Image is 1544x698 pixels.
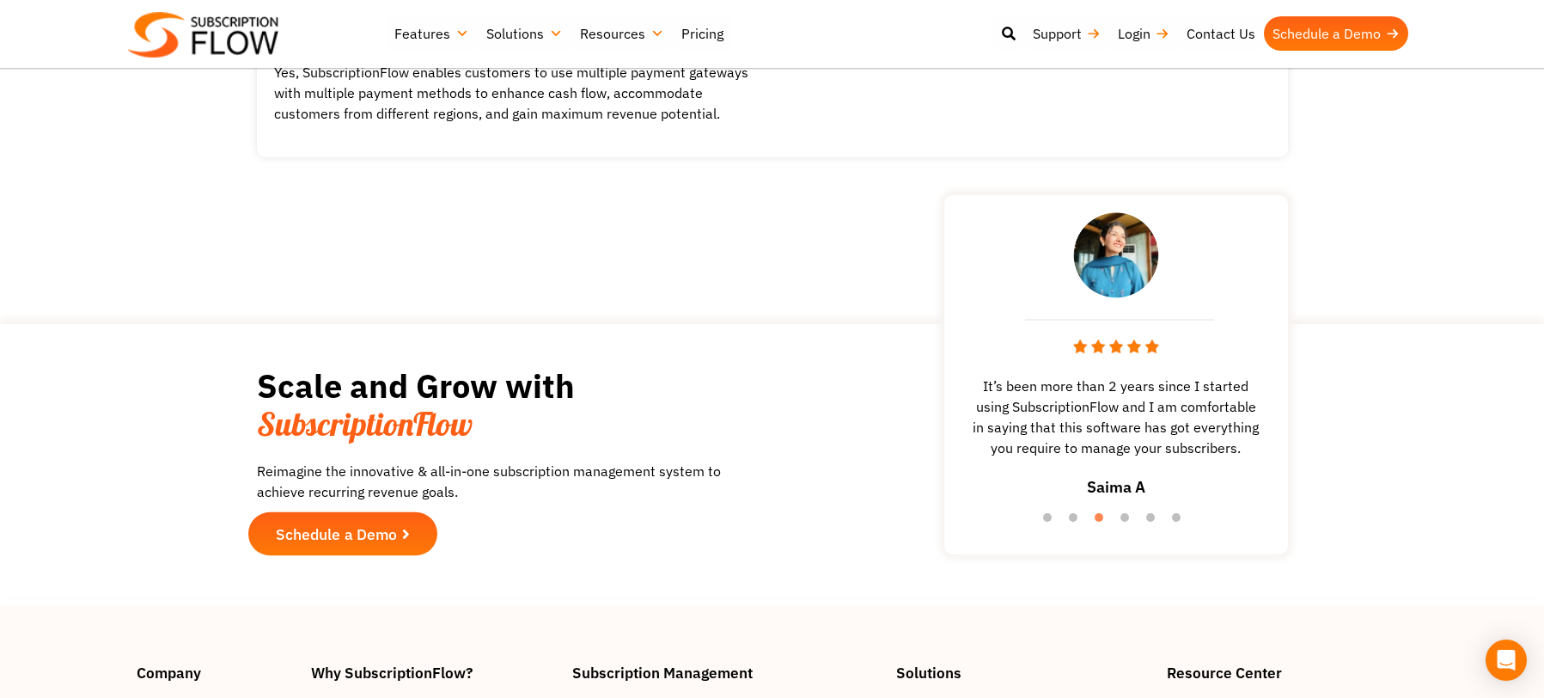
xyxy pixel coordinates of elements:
button: 4 of 6 [1120,513,1138,530]
h4: Company [137,665,295,680]
h4: Resource Center [1167,665,1407,680]
a: Schedule a Demo [248,512,437,556]
h4: Why SubscriptionFlow? [311,665,555,680]
button: 3 of 6 [1095,513,1112,530]
a: Contact Us [1178,16,1264,51]
p: Yes, SubscriptionFlow enables customers to use multiple payment gateways with multiple payment me... [274,62,751,124]
a: Pricing [673,16,732,51]
img: testimonial [1073,212,1159,298]
div: Open Intercom Messenger [1486,640,1527,681]
button: 1 of 6 [1043,513,1060,530]
a: Solutions [478,16,571,51]
span: Schedule a Demo [276,526,397,542]
button: 5 of 6 [1146,513,1163,530]
h4: Subscription Management [572,665,880,680]
a: Login [1109,16,1178,51]
p: Reimagine the innovative & all-in-one subscription management system to achieve recurring revenue... [257,461,729,502]
h3: Saima A [1087,475,1145,499]
a: Resources [571,16,673,51]
button: 2 of 6 [1069,513,1086,530]
img: stars [1073,340,1159,353]
a: Support [1024,16,1109,51]
span: It’s been more than 2 years since I started using SubscriptionFlow and I am comfortable in saying... [953,376,1279,458]
a: Features [386,16,478,51]
button: 6 of 6 [1172,513,1189,530]
h4: Solutions [896,665,1150,680]
h2: Scale and Grow with [257,367,729,443]
span: SubscriptionFlow [257,403,473,444]
a: Schedule a Demo [1264,16,1408,51]
img: Subscriptionflow [128,12,278,58]
div: 4. Can I use multiple gateways on my eCommerce website? [274,45,1228,136]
